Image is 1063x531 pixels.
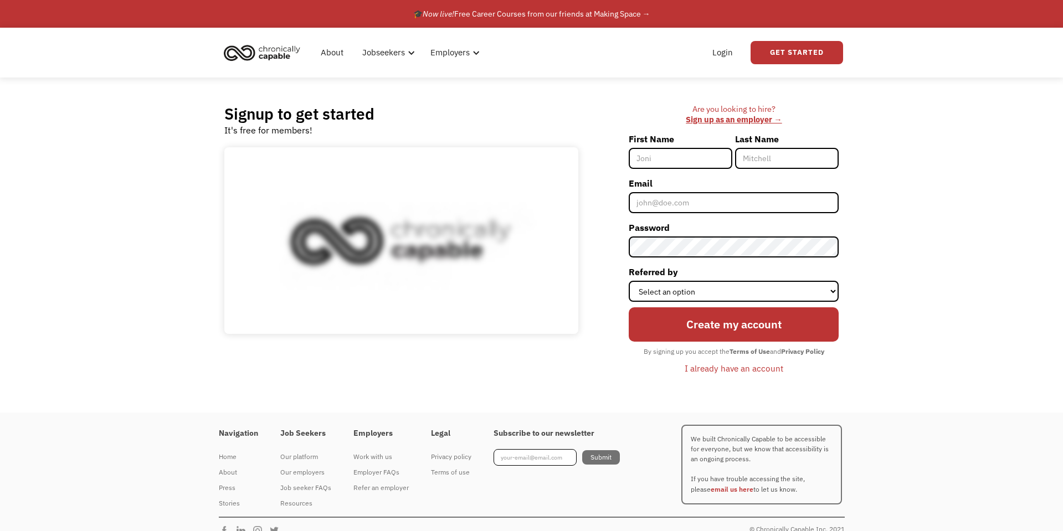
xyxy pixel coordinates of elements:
label: Last Name [735,130,839,148]
h4: Job Seekers [280,429,331,439]
p: We built Chronically Capable to be accessible for everyone, but we know that accessibility is an ... [681,425,842,504]
input: john@doe.com [629,192,839,213]
a: Sign up as an employer → [686,114,782,125]
input: Create my account [629,307,839,342]
input: your-email@email.com [494,449,577,466]
h4: Subscribe to our newsletter [494,429,620,439]
a: Home [219,449,258,465]
div: Employers [430,46,470,59]
a: About [219,465,258,480]
label: Email [629,174,839,192]
a: Resources [280,496,331,511]
div: 🎓 Free Career Courses from our friends at Making Space → [413,7,650,20]
em: Now live! [423,9,454,19]
div: Stories [219,497,258,510]
a: email us here [711,485,753,493]
a: Our employers [280,465,331,480]
strong: Privacy Policy [781,347,824,355]
a: Job seeker FAQs [280,480,331,496]
div: About [219,466,258,479]
a: Stories [219,496,258,511]
div: Are you looking to hire? ‍ [629,104,839,125]
div: Our employers [280,466,331,479]
a: I already have an account [676,359,792,378]
label: Referred by [629,263,839,281]
div: Jobseekers [362,46,405,59]
form: Member-Signup-Form [629,130,839,378]
h4: Legal [431,429,471,439]
div: Press [219,481,258,494]
a: Press [219,480,258,496]
div: By signing up you accept the and [638,344,830,359]
a: Privacy policy [431,449,471,465]
div: Privacy policy [431,450,471,463]
div: Jobseekers [356,35,418,70]
div: Employer FAQs [353,466,409,479]
a: Employer FAQs [353,465,409,480]
img: Chronically Capable logo [220,40,304,65]
div: It's free for members! [224,123,312,137]
form: Footer Newsletter [494,449,620,466]
h4: Navigation [219,429,258,439]
a: Our platform [280,449,331,465]
input: Submit [582,450,620,465]
input: Mitchell [735,148,839,169]
div: Work with us [353,450,409,463]
a: Get Started [751,41,843,64]
div: Home [219,450,258,463]
h4: Employers [353,429,409,439]
label: First Name [629,130,732,148]
div: Refer an employer [353,481,409,494]
div: I already have an account [685,362,783,375]
input: Joni [629,148,732,169]
strong: Terms of Use [730,347,770,355]
a: About [314,35,350,70]
a: Refer an employer [353,480,409,496]
a: Login [706,35,740,70]
div: Employers [424,35,483,70]
h2: Signup to get started [224,104,374,123]
div: Job seeker FAQs [280,481,331,494]
a: Terms of use [431,465,471,480]
label: Password [629,219,839,236]
div: Our platform [280,450,331,463]
a: Work with us [353,449,409,465]
a: home [220,40,309,65]
div: Terms of use [431,466,471,479]
div: Resources [280,497,331,510]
